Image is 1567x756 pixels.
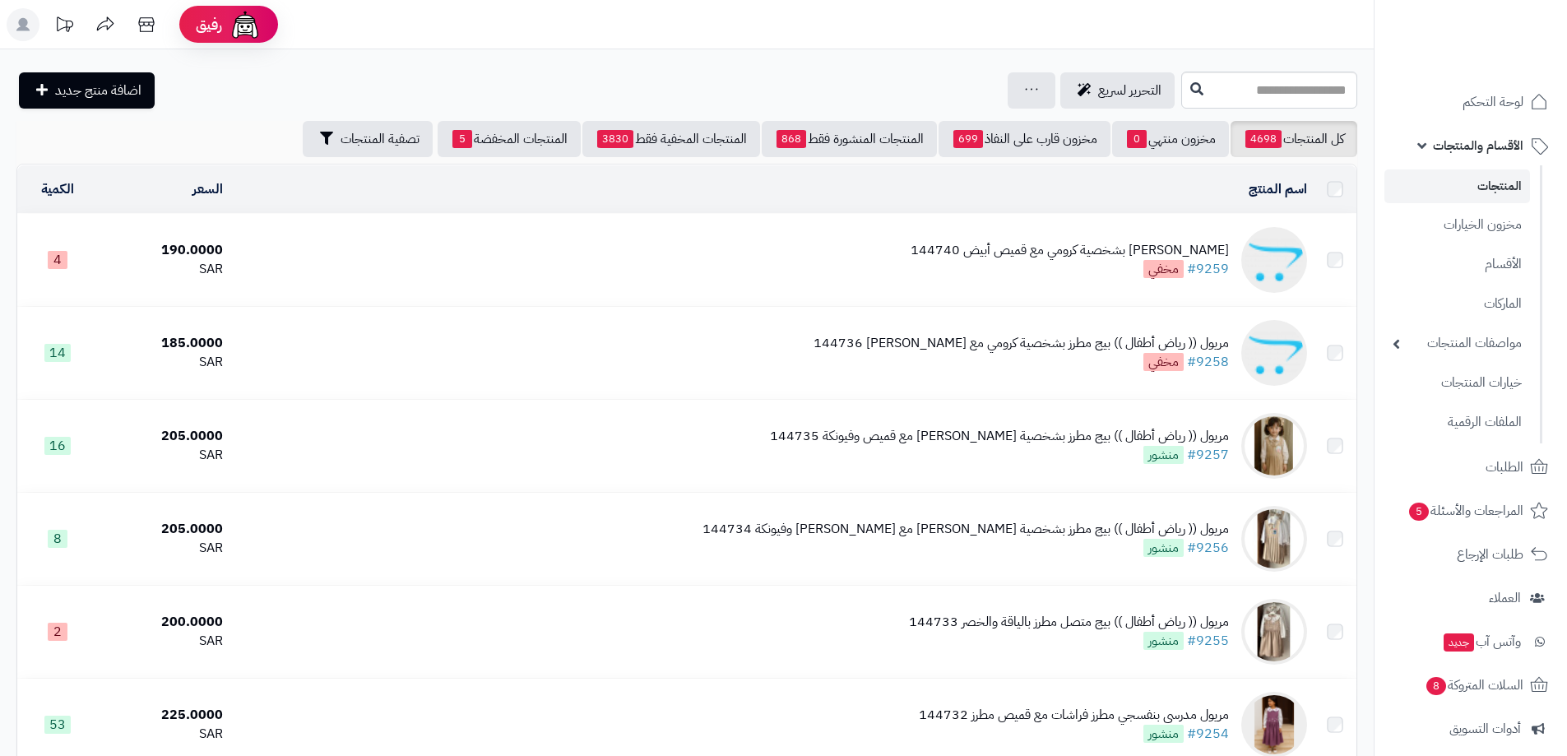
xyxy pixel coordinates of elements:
[1384,207,1530,243] a: مخزون الخيارات
[438,121,581,157] a: المنتجات المخفضة5
[341,129,420,149] span: تصفية المنتجات
[44,716,71,734] span: 53
[1241,320,1307,386] img: مريول (( رياض أطفال )) بيج مطرز بشخصية كرومي مع قميص 144736
[1060,72,1175,109] a: التحرير لسريع
[1384,535,1557,574] a: طلبات الإرجاع
[1187,445,1229,465] a: #9257
[702,520,1229,539] div: مريول (( رياض أطفال )) بيج مطرز بشخصية [PERSON_NAME] مع [PERSON_NAME] وفيونكة 144734
[1384,405,1530,440] a: الملفات الرقمية
[196,15,222,35] span: رفيق
[1187,259,1229,279] a: #9259
[1384,286,1530,322] a: الماركات
[1384,622,1557,661] a: وآتس آبجديد
[1143,446,1184,464] span: منشور
[229,8,262,41] img: ai-face.png
[1442,630,1521,653] span: وآتس آب
[1241,506,1307,572] img: مريول (( رياض أطفال )) بيج مطرز بشخصية ستيتش مع قميص وفيونكة 144734
[1433,134,1523,157] span: الأقسام والمنتجات
[939,121,1110,157] a: مخزون قارب على النفاذ699
[777,130,806,148] span: 868
[1143,539,1184,557] span: منشور
[919,706,1229,725] div: مريول مدرسي بنفسجي مطرز فراشات مع قميص مطرز 144732
[911,241,1229,260] div: [PERSON_NAME] بشخصية كرومي مع قميص أبيض 144740
[1127,130,1147,148] span: 0
[814,334,1229,353] div: مريول (( رياض أطفال )) بيج مطرز بشخصية كرومي مع [PERSON_NAME] 144736
[1231,121,1357,157] a: كل المنتجات4698
[48,251,67,269] span: 4
[1187,631,1229,651] a: #9255
[1384,365,1530,401] a: خيارات المنتجات
[953,130,983,148] span: 699
[1457,543,1523,566] span: طلبات الإرجاع
[1143,260,1184,278] span: مخفي
[1187,352,1229,372] a: #9258
[1409,503,1429,521] span: 5
[104,334,223,353] div: 185.0000
[1384,247,1530,282] a: الأقسام
[104,613,223,632] div: 200.0000
[192,179,223,199] a: السعر
[44,437,71,455] span: 16
[48,530,67,548] span: 8
[104,446,223,465] div: SAR
[1463,90,1523,114] span: لوحة التحكم
[1098,81,1161,100] span: التحرير لسريع
[1384,448,1557,487] a: الطلبات
[582,121,760,157] a: المنتجات المخفية فقط3830
[1425,674,1523,697] span: السلات المتروكة
[44,344,71,362] span: 14
[303,121,433,157] button: تصفية المنتجات
[770,427,1229,446] div: مريول (( رياض أطفال )) بيج مطرز بشخصية [PERSON_NAME] مع قميص وفيونكة 144735
[55,81,141,100] span: اضافة منتج جديد
[104,632,223,651] div: SAR
[762,121,937,157] a: المنتجات المنشورة فقط868
[1455,44,1551,78] img: logo-2.png
[1407,499,1523,522] span: المراجعات والأسئلة
[41,179,74,199] a: الكمية
[1143,725,1184,743] span: منشور
[909,613,1229,632] div: مريول (( رياض أطفال )) بيج متصل مطرز بالياقة والخصر 144733
[1384,709,1557,749] a: أدوات التسويق
[1384,326,1530,361] a: مواصفات المنتجات
[1187,724,1229,744] a: #9254
[452,130,472,148] span: 5
[104,427,223,446] div: 205.0000
[1384,666,1557,705] a: السلات المتروكة8
[1241,227,1307,293] img: مريول مدرسي وردي بشخصية كرومي مع قميص أبيض 144740
[104,353,223,372] div: SAR
[19,72,155,109] a: اضافة منتج جديد
[44,8,85,45] a: تحديثات المنصة
[104,725,223,744] div: SAR
[48,623,67,641] span: 2
[104,260,223,279] div: SAR
[1486,456,1523,479] span: الطلبات
[1241,599,1307,665] img: مريول (( رياض أطفال )) بيج متصل مطرز بالياقة والخصر 144733
[597,130,633,148] span: 3830
[1489,587,1521,610] span: العملاء
[104,706,223,725] div: 225.0000
[1143,353,1184,371] span: مخفي
[1426,677,1446,695] span: 8
[1249,179,1307,199] a: اسم المنتج
[1384,578,1557,618] a: العملاء
[1384,169,1530,203] a: المنتجات
[1187,538,1229,558] a: #9256
[1112,121,1229,157] a: مخزون منتهي0
[104,520,223,539] div: 205.0000
[1384,82,1557,122] a: لوحة التحكم
[1241,413,1307,479] img: مريول (( رياض أطفال )) بيج مطرز بشخصية سينامورول مع قميص وفيونكة 144735
[1384,491,1557,531] a: المراجعات والأسئلة5
[1143,632,1184,650] span: منشور
[1245,130,1282,148] span: 4698
[1444,633,1474,652] span: جديد
[104,241,223,260] div: 190.0000
[104,539,223,558] div: SAR
[1449,717,1521,740] span: أدوات التسويق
